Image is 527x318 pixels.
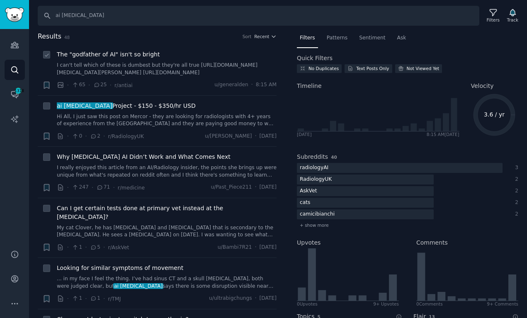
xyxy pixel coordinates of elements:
[251,81,253,89] span: ·
[72,81,85,89] span: 65
[57,102,196,110] a: ai [MEDICAL_DATA]Project - $150 - $350/hr USD
[254,34,277,39] button: Recent
[72,295,82,302] span: 1
[260,295,277,302] span: [DATE]
[103,243,105,252] span: ·
[57,62,277,76] a: I can't tell which of these is dumbest but they're all true [URL][DOMAIN_NAME][MEDICAL_DATA][PERS...
[407,66,440,71] div: Not Viewed Yet
[113,283,163,289] span: ai [MEDICAL_DATA]
[397,34,406,42] span: Ask
[56,102,113,109] span: ai [MEDICAL_DATA]
[90,295,100,302] span: 1
[67,81,69,90] span: ·
[67,243,69,252] span: ·
[255,244,257,251] span: ·
[260,133,277,140] span: [DATE]
[57,102,196,110] span: Project - $150 - $350/hr USD
[72,184,89,191] span: 247
[255,133,257,140] span: ·
[57,224,277,239] a: My cat Clover, he has [MEDICAL_DATA] and [MEDICAL_DATA] that is secondary to the [MEDICAL_DATA]. ...
[254,34,269,39] span: Recent
[297,54,333,63] h2: Quick Filters
[72,244,82,251] span: 1
[297,153,328,161] h2: Subreddits
[331,155,337,160] span: 40
[85,132,87,141] span: ·
[297,209,338,220] div: camicibianchi
[57,275,277,290] a: ... in my face I feel the thing. I’ve had sinus CT and a skull [MEDICAL_DATA], both were judged c...
[67,183,69,192] span: ·
[214,81,248,89] span: u/generalden
[93,81,107,89] span: 25
[57,153,231,161] a: Why [MEDICAL_DATA] AI Didn’t Work and What Comes Next
[327,34,347,42] span: Patterns
[15,88,22,94] span: 1318
[114,83,133,88] span: r/antiai
[67,294,69,303] span: ·
[359,34,385,42] span: Sentiment
[90,244,100,251] span: 5
[260,244,277,251] span: [DATE]
[108,296,121,302] span: r/TMJ
[90,133,100,140] span: 2
[255,295,257,302] span: ·
[471,82,494,90] span: Velocity
[110,81,112,90] span: ·
[57,204,277,221] a: Can I get certain tests done at primary vet instead at the [MEDICAL_DATA]?
[373,301,399,307] div: 9+ Upvotes
[297,238,321,247] h2: Upvotes
[113,183,114,192] span: ·
[38,32,61,42] span: Results
[218,244,252,251] span: u/Bambi7R21
[64,35,70,40] span: 48
[416,301,443,307] div: 0 Comment s
[108,134,144,139] span: r/RadiologyUK
[5,84,25,104] a: 1318
[57,113,277,128] a: Hi All, I just saw this post on Mercor - they are looking for radiologists with 4+ years of exper...
[5,7,24,22] img: GummySearch logo
[297,301,318,307] div: 0 Upvote s
[297,186,320,197] div: AskVet
[256,81,277,89] span: 8:15 AM
[356,66,389,71] div: Text Posts Only
[57,164,277,179] a: I really enjoyed this article from an AI/Radiology insider, the points she brings up were unique ...
[511,164,519,172] div: 3
[297,175,335,185] div: RadiologyUK
[96,184,110,191] span: 71
[57,264,183,272] a: Looking for similar symptoms of movement
[108,245,129,250] span: r/AskVet
[416,238,448,247] h2: Comments
[504,7,521,24] button: Track
[300,34,315,42] span: Filters
[487,301,518,307] div: 9+ Comments
[85,294,87,303] span: ·
[297,163,331,173] div: radiologyAI
[67,132,69,141] span: ·
[507,17,518,23] div: Track
[300,222,329,228] span: + show more
[308,66,339,71] div: No Duplicates
[260,184,277,191] span: [DATE]
[103,294,105,303] span: ·
[511,176,519,183] div: 2
[243,34,252,39] div: Sort
[297,82,322,90] span: Timeline
[511,187,519,195] div: 2
[85,243,87,252] span: ·
[88,81,90,90] span: ·
[297,198,313,208] div: cats
[297,131,312,137] div: [DATE]
[484,111,505,118] text: 3.6 / yr
[57,50,160,59] a: The "godfather of AI" isn't so bright
[103,132,105,141] span: ·
[255,184,257,191] span: ·
[205,133,252,140] span: u/[PERSON_NAME]
[118,185,145,191] span: r/medicine
[72,133,82,140] span: 0
[92,183,93,192] span: ·
[211,184,252,191] span: u/Past_Piece211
